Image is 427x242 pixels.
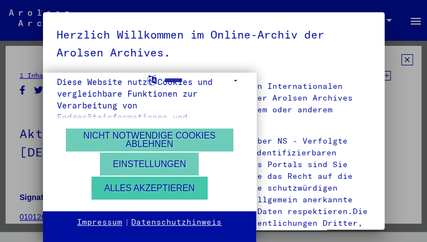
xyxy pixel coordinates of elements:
select: Sprache auswählen [164,73,242,89]
label: Sprache auswählen [146,74,158,84]
a: Datenschutzhinweis [131,217,222,228]
button: Alles akzeptieren [92,177,208,200]
button: Einstellungen [100,153,199,175]
button: Nicht notwendige Cookies ablehnen [66,129,233,151]
a: Impressum [77,217,122,228]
